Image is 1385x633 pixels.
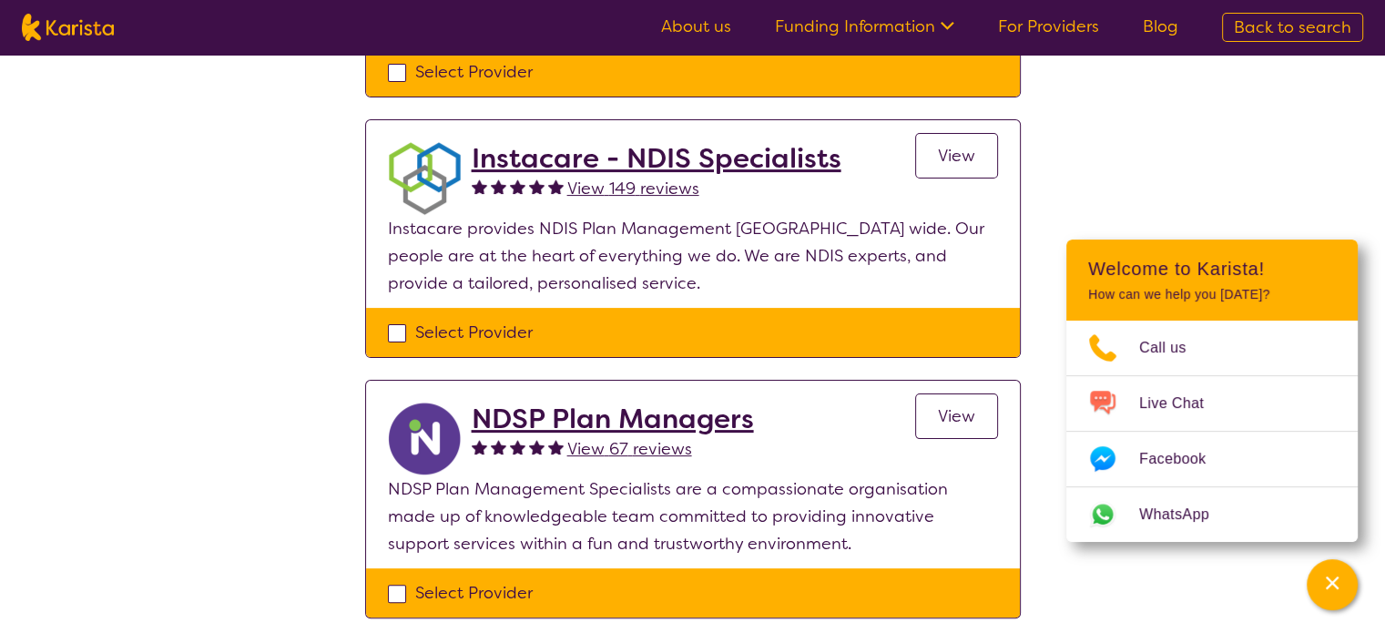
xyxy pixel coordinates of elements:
[1139,334,1208,362] span: Call us
[1066,321,1358,542] ul: Choose channel
[1234,16,1351,38] span: Back to search
[567,175,699,202] a: View 149 reviews
[938,405,975,427] span: View
[510,179,525,194] img: fullstar
[998,15,1099,37] a: For Providers
[1139,390,1226,417] span: Live Chat
[567,438,692,460] span: View 67 reviews
[388,475,998,557] p: NDSP Plan Management Specialists are a compassionate organisation made up of knowledgeable team c...
[775,15,954,37] a: Funding Information
[472,142,841,175] a: Instacare - NDIS Specialists
[388,215,998,297] p: Instacare provides NDIS Plan Management [GEOGRAPHIC_DATA] wide. Our people are at the heart of ev...
[529,179,545,194] img: fullstar
[1066,240,1358,542] div: Channel Menu
[491,439,506,454] img: fullstar
[567,435,692,463] a: View 67 reviews
[938,145,975,167] span: View
[548,179,564,194] img: fullstar
[1088,287,1336,302] p: How can we help you [DATE]?
[661,15,731,37] a: About us
[472,179,487,194] img: fullstar
[491,179,506,194] img: fullstar
[1066,487,1358,542] a: Web link opens in a new tab.
[1143,15,1178,37] a: Blog
[472,439,487,454] img: fullstar
[472,403,754,435] a: NDSP Plan Managers
[529,439,545,454] img: fullstar
[915,393,998,439] a: View
[1222,13,1363,42] a: Back to search
[548,439,564,454] img: fullstar
[915,133,998,179] a: View
[388,142,461,215] img: obkhna0zu27zdd4ubuus.png
[567,178,699,199] span: View 149 reviews
[1088,258,1336,280] h2: Welcome to Karista!
[1139,501,1231,528] span: WhatsApp
[1139,445,1227,473] span: Facebook
[22,14,114,41] img: Karista logo
[1307,559,1358,610] button: Channel Menu
[388,403,461,475] img: ryxpuxvt8mh1enfatjpo.png
[510,439,525,454] img: fullstar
